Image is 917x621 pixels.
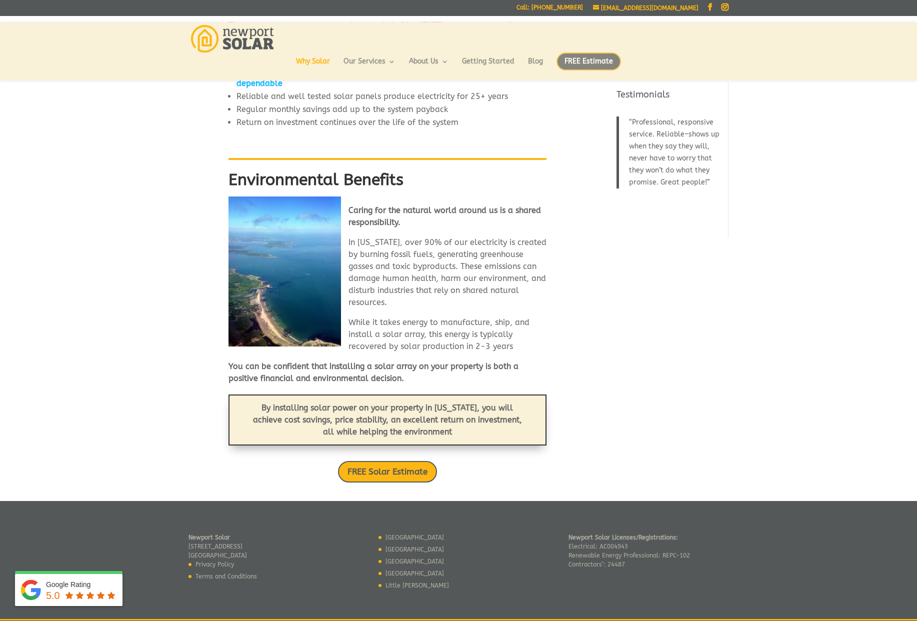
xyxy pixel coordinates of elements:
span: In [US_STATE], over 90% of our electricity is created by burning fossil fuels, generating greenho... [348,237,546,307]
a: Terms and Conditions [195,573,257,580]
strong: Environmental Benefits [228,170,403,189]
span: Return on investment continues over the life of the system [236,117,458,127]
a: [GEOGRAPHIC_DATA] [385,558,444,565]
a: Privacy Policy [195,561,234,568]
strong: Newport Solar Licenses/Registrations: [568,534,678,541]
a: [GEOGRAPHIC_DATA] [385,570,444,577]
p: Electrical: AC004943 Renewable Energy Professional: REPC-102 Contractors’: 24487 [568,533,690,569]
b: You can be confident that installing a solar array on your property is both a positive financial ... [228,361,518,383]
img: Newport Solar | Solar Energy Optimized. [191,25,273,52]
a: [EMAIL_ADDRESS][DOMAIN_NAME] [593,4,698,11]
blockquote: Professional, responsive service. Reliable–shows up when they say they will, never have to worry ... [616,116,722,188]
span: While it takes energy to manufacture, ship, and install a solar array, this energy is typically r... [348,317,529,351]
a: Our Services [343,58,395,75]
a: About Us [409,58,448,75]
div: Google Rating [46,579,117,589]
a: Getting Started [462,58,514,75]
span: Regular monthly savings add up to the system payback [236,104,448,114]
p: [STREET_ADDRESS] [GEOGRAPHIC_DATA] [188,533,257,560]
strong: Newport Solar [188,534,230,541]
span: Reliable and well tested solar panels produce electricity for 25+ years [236,91,508,101]
strong: By installing solar power on your property in [US_STATE], you will achieve cost savings, price st... [253,403,522,436]
h4: Testimonials [616,88,722,106]
a: Little [PERSON_NAME] [385,582,449,589]
a: FREE Solar Estimate [338,461,437,482]
span: FREE Estimate [556,52,621,70]
a: Call: [PHONE_NUMBER] [516,4,583,15]
b: The annual rate of return for solar panels in [US_STATE] can often be well over 14%. [228,21,533,42]
b: Caring for the natural world around us is a shared responsibility. [348,205,541,227]
span: 5.0 [46,590,60,601]
img: Environmental Benefits [228,196,341,346]
a: [GEOGRAPHIC_DATA] [385,546,444,553]
a: Why Solar [296,58,330,75]
a: [GEOGRAPHIC_DATA] [385,534,444,541]
a: FREE Estimate [556,52,621,80]
a: Blog [528,58,543,75]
